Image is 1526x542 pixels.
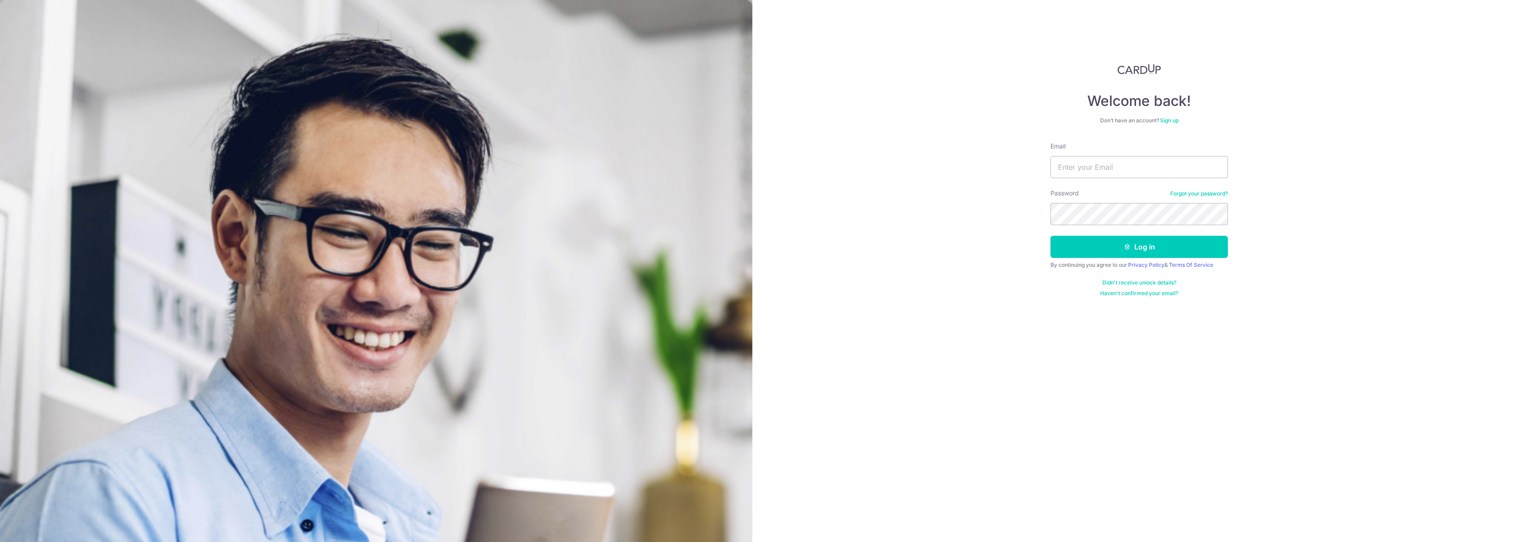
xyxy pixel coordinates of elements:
button: Log in [1050,236,1228,258]
div: By continuing you agree to our & [1050,261,1228,269]
a: Haven't confirmed your email? [1100,290,1178,297]
img: CardUp Logo [1117,64,1161,74]
h4: Welcome back! [1050,92,1228,110]
a: Didn't receive unlock details? [1102,279,1176,286]
input: Enter your Email [1050,156,1228,178]
a: Terms Of Service [1169,261,1213,268]
a: Forgot your password? [1170,190,1228,197]
label: Password [1050,189,1079,198]
a: Privacy Policy [1128,261,1164,268]
a: Sign up [1160,117,1179,124]
label: Email [1050,142,1066,151]
div: Don’t have an account? [1050,117,1228,124]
